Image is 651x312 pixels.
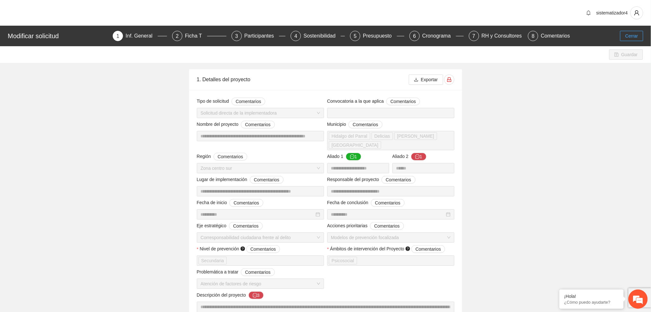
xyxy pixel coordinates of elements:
div: 5Presupuesto [350,31,404,41]
span: Comentarios [416,246,441,253]
p: ¿Cómo puedo ayudarte? [564,300,619,305]
span: Atención de factores de riesgo [201,279,320,289]
textarea: Escriba su mensaje y pulse “Intro” [3,175,122,198]
div: 7RH y Consultores [469,31,523,41]
span: question-circle [241,247,245,251]
span: Comentarios [236,98,261,105]
span: Comentarios [245,269,270,276]
button: downloadExportar [409,74,443,85]
button: Aliado 2 [411,153,427,160]
span: 7 [472,33,475,39]
button: Fecha de conclusión [371,199,405,207]
button: Tipo de solicitud [232,98,265,105]
span: Comentarios [218,153,243,160]
span: Convocatoria a la que aplica [327,98,420,105]
span: 8 [532,33,535,39]
div: 1Inf. General [113,31,167,41]
div: ¡Hola! [564,294,619,299]
button: bell [584,8,594,18]
span: Hidalgo del Parral [332,133,367,140]
div: Participantes [244,31,279,41]
span: Chihuahua [329,141,382,149]
button: Fecha de inicio [229,199,263,207]
span: Fecha de conclusión [327,199,405,207]
span: Estamos en línea. [37,86,89,151]
span: Cerrar [625,32,638,39]
span: message [350,154,355,160]
span: Delicias [374,133,390,140]
button: Problemática a tratar [241,268,275,276]
button: user [630,6,643,19]
span: Ámbitos de intervención del Proyecto [330,245,445,253]
span: Psicosocial [329,257,357,264]
span: Región [197,153,248,160]
span: Municipio [327,121,383,128]
button: Ámbitos de intervención del Proyecto question-circle [411,245,445,253]
div: Cronograma [422,31,456,41]
span: Aliado 2 [392,153,427,160]
span: Responsable del proyecto [327,176,416,184]
div: Sostenibilidad [304,31,341,41]
span: 2 [176,33,179,39]
span: sistematizador4 [596,10,628,15]
button: Aliado 1 [346,153,361,160]
span: Aliado 1 [327,153,361,160]
span: download [414,77,418,82]
span: Delicias [372,132,393,140]
div: 1. Detalles del proyecto [197,70,409,89]
span: Solicitud directa de la implementadora [201,108,320,118]
span: 4 [295,33,297,39]
span: Comentarios [353,121,378,128]
span: Descripción del proyecto [197,291,264,299]
span: Cuauhtémoc [394,132,437,140]
span: Psicosocial [332,257,354,264]
span: Secundaria [201,257,224,264]
span: Comentarios [374,222,400,230]
span: question-circle [406,247,410,251]
div: 3Participantes [232,31,286,41]
span: Hidalgo del Parral [329,132,370,140]
span: Acciones prioritarias [327,222,404,230]
span: 3 [235,33,238,39]
span: Eje estratégico [197,222,263,230]
span: Comentarios [375,199,400,206]
span: Nivel de prevención [200,245,280,253]
div: Chatee con nosotros ahora [33,33,108,41]
span: 5 [354,33,357,39]
span: Lugar de implementación [197,176,284,184]
button: Responsable del proyecto [382,176,415,184]
div: 2Ficha T [172,31,226,41]
span: Comentarios [233,222,259,230]
span: Modelos de prevención focalizada [331,233,451,242]
span: Comentarios [251,246,276,253]
button: Eje estratégico [229,222,263,230]
button: lock [444,74,454,85]
span: Corresponsabilidad ciudadana frente al delito [201,233,320,242]
button: Convocatoria a la que aplica [386,98,420,105]
span: message [415,154,420,160]
div: 6Cronograma [409,31,464,41]
span: 1 [117,33,119,39]
span: 6 [413,33,416,39]
span: Comentarios [245,121,270,128]
div: Presupuesto [363,31,397,41]
div: Inf. General [126,31,158,41]
div: Comentarios [541,31,570,41]
span: lock [444,77,454,82]
div: RH y Consultores [482,31,527,41]
button: Nivel de prevención question-circle [246,245,280,253]
span: bell [584,10,594,15]
button: Acciones prioritarias [370,222,404,230]
button: Descripción del proyecto [249,291,264,299]
div: Ficha T [185,31,207,41]
span: [GEOGRAPHIC_DATA] [332,142,379,149]
span: user [631,10,643,16]
span: Comentarios [386,176,411,183]
button: Cerrar [620,31,643,41]
div: Minimizar ventana de chat en vivo [105,3,121,19]
span: Exportar [421,76,438,83]
span: Comentarios [391,98,416,105]
span: Zona centro sur [201,163,320,173]
span: Tipo de solicitud [197,98,266,105]
button: saveGuardar [609,49,643,60]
